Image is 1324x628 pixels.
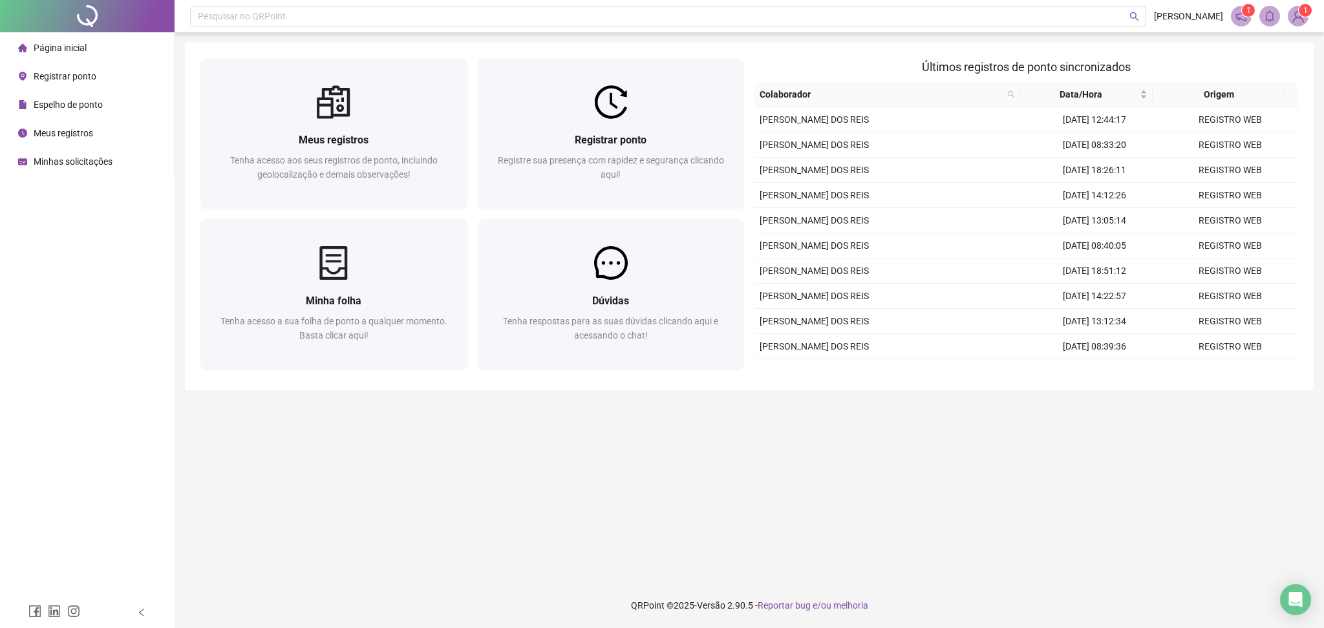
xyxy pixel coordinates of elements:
td: [DATE] 14:22:57 [1027,284,1162,309]
td: REGISTRO WEB [1162,309,1298,334]
td: [DATE] 13:05:14 [1027,208,1162,233]
a: Registrar pontoRegistre sua presença com rapidez e segurança clicando aqui! [478,58,745,209]
span: facebook [28,605,41,618]
span: Colaborador [760,87,1002,101]
span: [PERSON_NAME] DOS REIS [760,140,869,150]
td: REGISTRO WEB [1162,359,1298,384]
span: Últimos registros de ponto sincronizados [922,60,1131,74]
span: Dúvidas [592,295,629,307]
td: REGISTRO WEB [1162,233,1298,258]
span: Meus registros [34,128,93,138]
span: [PERSON_NAME] DOS REIS [760,215,869,225]
td: REGISTRO WEB [1162,183,1298,208]
span: Reportar bug e/ou melhoria [758,600,868,611]
td: [DATE] 18:51:12 [1027,258,1162,284]
span: bell [1264,10,1276,22]
span: [PERSON_NAME] DOS REIS [760,114,869,125]
span: Tenha respostas para as suas dúvidas clicando aqui e acessando o chat! [503,316,718,340]
sup: Atualize o seu contato no menu Meus Dados [1299,4,1312,17]
span: left [137,608,146,617]
span: 1 [1246,6,1251,15]
th: Origem [1153,82,1285,107]
td: REGISTRO WEB [1162,208,1298,233]
span: Página inicial [34,43,87,53]
span: notification [1235,10,1247,22]
span: file [18,100,27,109]
td: REGISTRO WEB [1162,107,1298,132]
span: [PERSON_NAME] DOS REIS [760,266,869,276]
span: home [18,43,27,52]
span: search [1005,85,1018,104]
td: [DATE] 18:26:11 [1027,158,1162,183]
span: environment [18,72,27,81]
span: Meus registros [299,134,368,146]
span: Tenha acesso a sua folha de ponto a qualquer momento. Basta clicar aqui! [220,316,447,340]
td: [DATE] 08:40:05 [1027,233,1162,258]
img: 83332 [1288,6,1308,26]
span: [PERSON_NAME] DOS REIS [760,291,869,301]
td: [DATE] 19:25:52 [1027,359,1162,384]
span: Minha folha [306,295,361,307]
span: [PERSON_NAME] [1154,9,1223,23]
span: schedule [18,157,27,166]
span: Data/Hora [1025,87,1137,101]
span: Espelho de ponto [34,99,103,110]
td: REGISTRO WEB [1162,334,1298,359]
sup: 1 [1242,4,1255,17]
td: [DATE] 13:12:34 [1027,309,1162,334]
span: clock-circle [18,129,27,138]
span: linkedin [48,605,61,618]
span: instagram [67,605,80,618]
span: Registrar ponto [34,71,96,81]
td: REGISTRO WEB [1162,284,1298,309]
td: REGISTRO WEB [1162,132,1298,158]
span: [PERSON_NAME] DOS REIS [760,240,869,251]
span: Registrar ponto [575,134,646,146]
td: [DATE] 12:44:17 [1027,107,1162,132]
div: Open Intercom Messenger [1280,584,1311,615]
footer: QRPoint © 2025 - 2.90.5 - [175,583,1324,628]
span: search [1129,12,1139,21]
a: DúvidasTenha respostas para as suas dúvidas clicando aqui e acessando o chat! [478,219,745,370]
td: REGISTRO WEB [1162,158,1298,183]
span: Registre sua presença com rapidez e segurança clicando aqui! [498,155,724,180]
span: 1 [1303,6,1308,15]
span: [PERSON_NAME] DOS REIS [760,316,869,326]
td: [DATE] 14:12:26 [1027,183,1162,208]
span: [PERSON_NAME] DOS REIS [760,165,869,175]
span: Tenha acesso aos seus registros de ponto, incluindo geolocalização e demais observações! [230,155,438,180]
span: [PERSON_NAME] DOS REIS [760,190,869,200]
span: [PERSON_NAME] DOS REIS [760,341,869,351]
a: Minha folhaTenha acesso a sua folha de ponto a qualquer momento. Basta clicar aqui! [200,219,467,370]
span: Versão [697,600,725,611]
td: [DATE] 08:39:36 [1027,334,1162,359]
span: search [1007,90,1015,98]
td: REGISTRO WEB [1162,258,1298,284]
td: [DATE] 08:33:20 [1027,132,1162,158]
span: Minhas solicitações [34,156,112,167]
th: Data/Hora [1020,82,1153,107]
a: Meus registrosTenha acesso aos seus registros de ponto, incluindo geolocalização e demais observa... [200,58,467,209]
